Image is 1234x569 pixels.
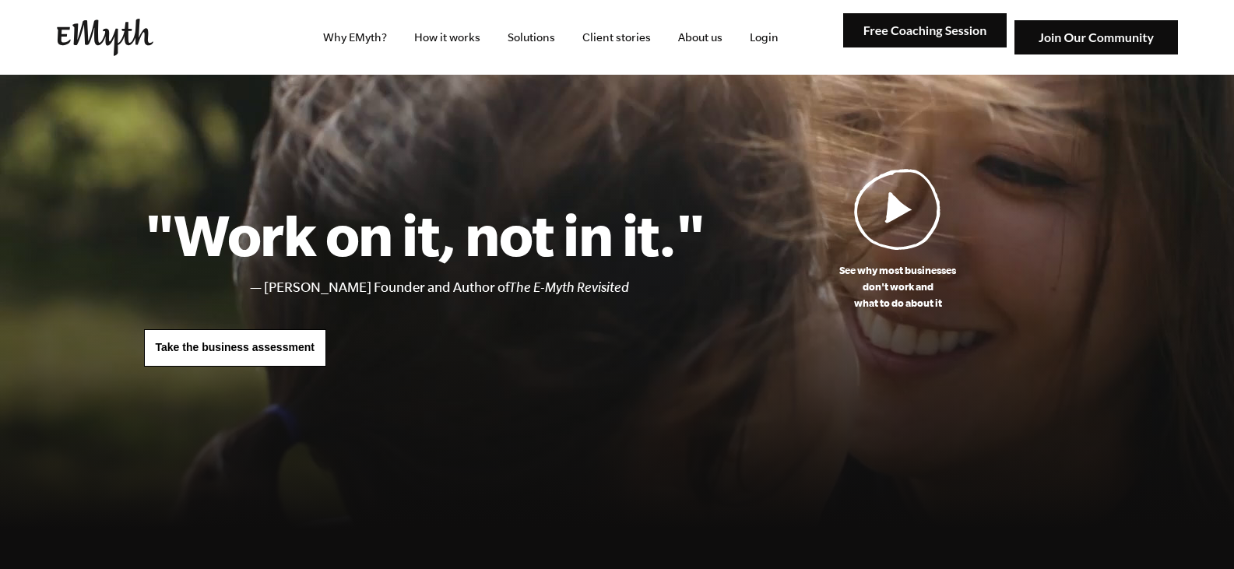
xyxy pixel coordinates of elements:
[509,279,629,295] i: The E-Myth Revisited
[705,168,1091,311] a: See why most businessesdon't work andwhat to do about it
[843,13,1007,48] img: Free Coaching Session
[1014,20,1178,55] img: Join Our Community
[144,329,326,367] a: Take the business assessment
[156,341,315,353] span: Take the business assessment
[264,276,705,299] li: [PERSON_NAME] Founder and Author of
[705,262,1091,311] p: See why most businesses don't work and what to do about it
[144,200,705,269] h1: "Work on it, not in it."
[854,168,941,250] img: Play Video
[1156,494,1234,569] iframe: Chat Widget
[57,19,153,56] img: EMyth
